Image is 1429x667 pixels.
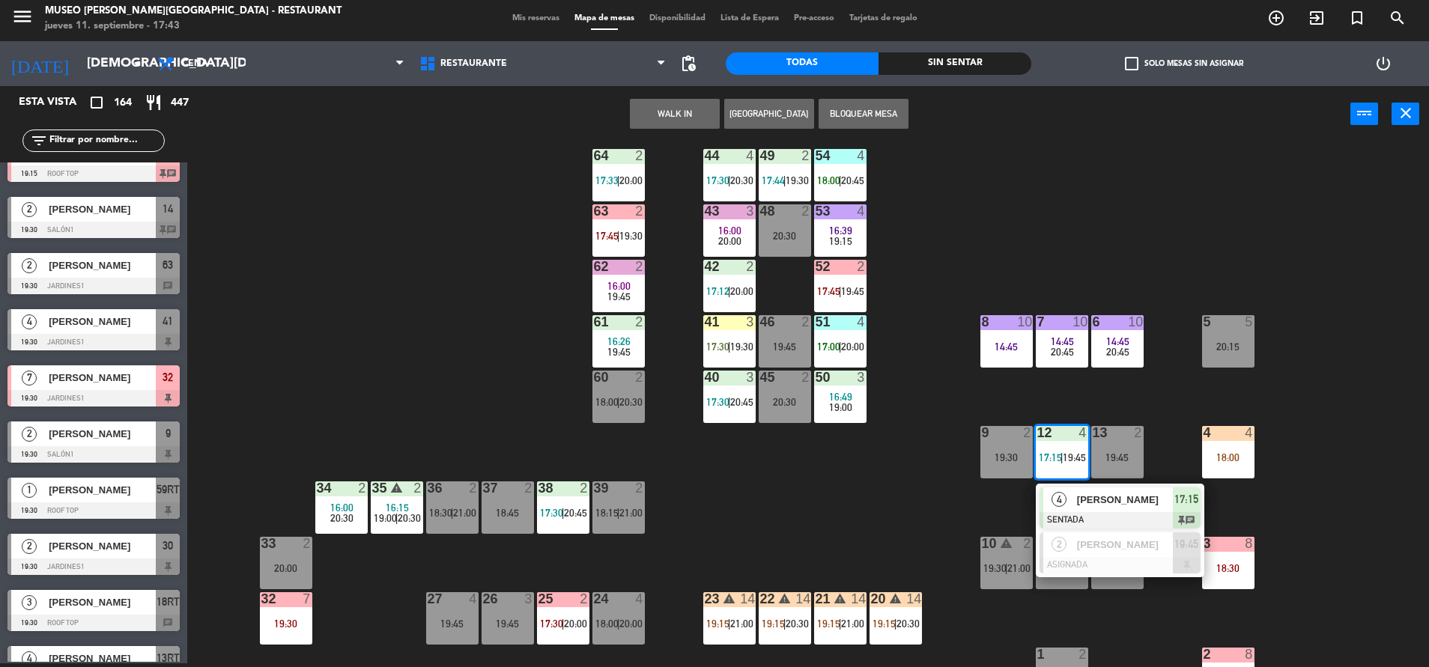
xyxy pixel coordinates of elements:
div: 18:30 [1202,563,1254,573]
div: 4 [1245,426,1254,439]
span: [PERSON_NAME] [49,370,156,386]
span: 16:00 [330,502,354,514]
span: 16:15 [386,502,409,514]
span: Lista de Espera [713,14,786,22]
div: 4 [857,315,866,329]
span: Mapa de mesas [567,14,642,22]
span: 21:00 [453,507,476,519]
i: warning [834,592,846,605]
div: 46 [760,315,761,329]
span: 447 [171,94,189,112]
span: 19:15 [873,618,896,630]
span: 19:45 [1063,451,1086,463]
span: 20:45 [730,396,753,408]
i: search [1389,9,1407,27]
span: 20:00 [841,341,864,353]
span: 41 [163,312,173,330]
div: 10 [1128,315,1143,329]
div: 45 [760,371,761,384]
span: 18RT [157,593,180,611]
div: 2 [303,537,312,550]
span: 19:15 [706,618,729,630]
span: 17:33 [595,174,619,186]
span: 32 [163,368,173,386]
span: Restaurante [440,58,507,69]
span: 21:00 [1007,562,1031,574]
div: 14 [851,592,866,606]
span: Tarjetas de regalo [842,14,925,22]
span: 20:30 [398,512,421,524]
div: 2 [1078,648,1087,661]
div: jueves 11. septiembre - 17:43 [45,19,342,34]
span: 20:00 [619,618,643,630]
span: 20:00 [619,174,643,186]
span: 19:30 [983,562,1007,574]
i: warning [390,481,403,494]
div: 3 [524,592,533,606]
span: 20:30 [730,174,753,186]
span: 17:45 [817,285,840,297]
i: warning [778,592,791,605]
span: 16:39 [829,225,852,237]
div: 2 [801,371,810,384]
span: | [562,507,565,519]
button: Bloquear Mesa [819,99,908,129]
div: 40 [705,371,706,384]
div: 23 [705,592,706,606]
div: 1 [1037,648,1038,661]
div: 13 [1093,426,1093,439]
span: | [839,174,842,186]
span: 14:45 [1106,335,1129,347]
div: 3 [746,371,755,384]
span: 7 [22,371,37,386]
span: | [728,285,731,297]
div: 18:45 [482,508,534,518]
div: 4 [469,592,478,606]
span: 19:30 [619,230,643,242]
div: 4 [1078,426,1087,439]
span: 20:45 [841,174,864,186]
span: [PERSON_NAME] [1077,537,1173,552]
span: 19:45 [1174,535,1198,553]
span: Cena [182,58,208,69]
span: | [783,174,786,186]
div: 44 [705,149,706,162]
span: 17:15 [1174,490,1198,508]
div: 4 [635,592,644,606]
span: | [617,174,620,186]
i: filter_list [30,132,48,150]
span: [PERSON_NAME] [49,651,156,666]
div: 14 [740,592,755,606]
span: 16:49 [829,391,852,403]
span: 21:00 [841,618,864,630]
span: [PERSON_NAME] [49,594,156,610]
span: Pre-acceso [786,14,842,22]
span: 19:45 [607,290,631,302]
div: 20:30 [759,397,811,407]
i: restaurant [145,94,163,112]
div: 2 [635,481,644,495]
span: 18:00 [595,396,619,408]
span: 16:00 [718,225,741,237]
span: | [451,507,454,519]
span: 19:15 [762,618,785,630]
i: crop_square [88,94,106,112]
i: arrow_drop_down [128,55,146,73]
span: 3 [22,595,37,610]
div: 2 [801,204,810,218]
div: 19:45 [1091,452,1144,463]
i: close [1397,104,1415,122]
span: [PERSON_NAME] [49,314,156,329]
span: 18:00 [595,618,619,630]
div: 10 [1072,315,1087,329]
i: exit_to_app [1308,9,1326,27]
span: 19:45 [841,285,864,297]
div: 2 [358,481,367,495]
span: | [839,341,842,353]
span: 21:00 [619,507,643,519]
div: 60 [594,371,595,384]
span: | [839,618,842,630]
